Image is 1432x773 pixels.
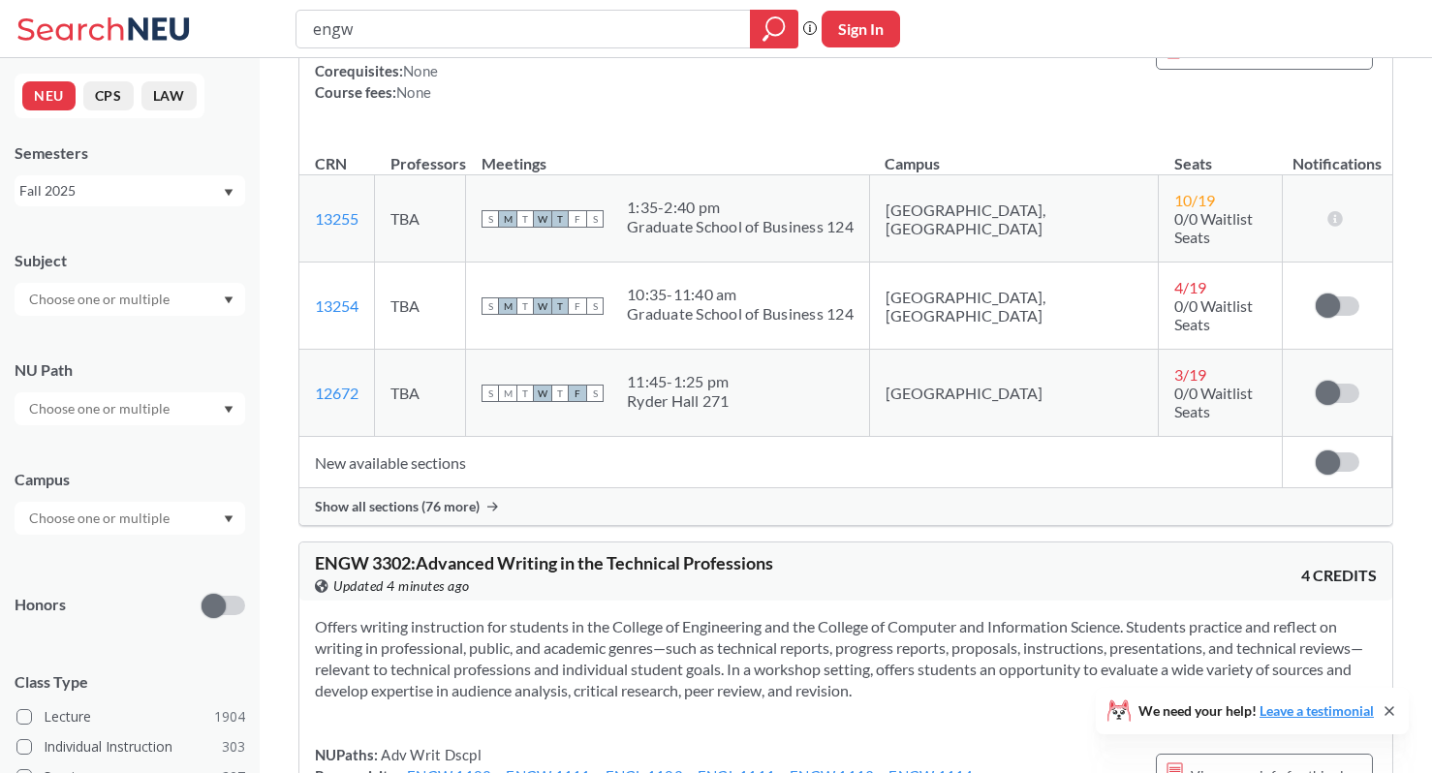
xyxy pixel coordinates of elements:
[299,437,1283,488] td: New available sections
[15,671,245,693] span: Class Type
[499,210,516,228] span: M
[1260,702,1374,719] a: Leave a testimonial
[1174,209,1253,246] span: 0/0 Waitlist Seats
[15,142,245,164] div: Semesters
[1174,296,1253,333] span: 0/0 Waitlist Seats
[15,250,245,271] div: Subject
[869,175,1159,263] td: [GEOGRAPHIC_DATA], [GEOGRAPHIC_DATA]
[15,594,66,616] p: Honors
[586,210,604,228] span: S
[750,10,798,48] div: magnifying glass
[222,736,245,758] span: 303
[466,134,870,175] th: Meetings
[15,359,245,381] div: NU Path
[569,210,586,228] span: F
[315,296,358,315] a: 13254
[315,552,773,573] span: ENGW 3302 : Advanced Writing in the Technical Professions
[315,153,347,174] div: CRN
[482,210,499,228] span: S
[224,189,233,197] svg: Dropdown arrow
[551,210,569,228] span: T
[375,175,466,263] td: TBA
[627,285,854,304] div: 10:35 - 11:40 am
[378,746,482,763] span: Adv Writ Dscpl
[499,297,516,315] span: M
[534,385,551,402] span: W
[315,384,358,402] a: 12672
[15,502,245,535] div: Dropdown arrow
[869,134,1159,175] th: Campus
[1174,191,1215,209] span: 10 / 19
[315,209,358,228] a: 13255
[333,575,470,597] span: Updated 4 minutes ago
[403,62,438,79] span: None
[869,350,1159,437] td: [GEOGRAPHIC_DATA]
[1138,704,1374,718] span: We need your help!
[1283,134,1392,175] th: Notifications
[1159,134,1283,175] th: Seats
[822,11,900,47] button: Sign In
[15,392,245,425] div: Dropdown arrow
[315,498,480,515] span: Show all sections (76 more)
[482,297,499,315] span: S
[569,385,586,402] span: F
[499,385,516,402] span: M
[396,83,431,101] span: None
[516,210,534,228] span: T
[869,263,1159,350] td: [GEOGRAPHIC_DATA], [GEOGRAPHIC_DATA]
[16,734,245,759] label: Individual Instruction
[224,406,233,414] svg: Dropdown arrow
[482,385,499,402] span: S
[315,616,1377,701] section: Offers writing instruction for students in the College of Engineering and the College of Computer...
[375,263,466,350] td: TBA
[1174,384,1253,420] span: 0/0 Waitlist Seats
[15,175,245,206] div: Fall 2025Dropdown arrow
[19,507,182,530] input: Choose one or multiple
[16,704,245,729] label: Lecture
[1301,565,1377,586] span: 4 CREDITS
[299,488,1392,525] div: Show all sections (76 more)
[224,296,233,304] svg: Dropdown arrow
[586,385,604,402] span: S
[627,198,854,217] div: 1:35 - 2:40 pm
[627,217,854,236] div: Graduate School of Business 124
[627,304,854,324] div: Graduate School of Business 124
[627,372,730,391] div: 11:45 - 1:25 pm
[311,13,736,46] input: Class, professor, course number, "phrase"
[627,391,730,411] div: Ryder Hall 271
[375,134,466,175] th: Professors
[214,706,245,727] span: 1904
[551,297,569,315] span: T
[1174,365,1206,384] span: 3 / 19
[586,297,604,315] span: S
[19,288,182,311] input: Choose one or multiple
[534,210,551,228] span: W
[19,180,222,201] div: Fall 2025
[15,469,245,490] div: Campus
[534,297,551,315] span: W
[516,297,534,315] span: T
[1174,278,1206,296] span: 4 / 19
[141,81,197,110] button: LAW
[551,385,569,402] span: T
[224,515,233,523] svg: Dropdown arrow
[315,17,475,103] div: NUPaths: Prerequisites: Corequisites: Course fees:
[763,15,786,43] svg: magnifying glass
[569,297,586,315] span: F
[83,81,134,110] button: CPS
[15,283,245,316] div: Dropdown arrow
[375,350,466,437] td: TBA
[22,81,76,110] button: NEU
[19,397,182,420] input: Choose one or multiple
[516,385,534,402] span: T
